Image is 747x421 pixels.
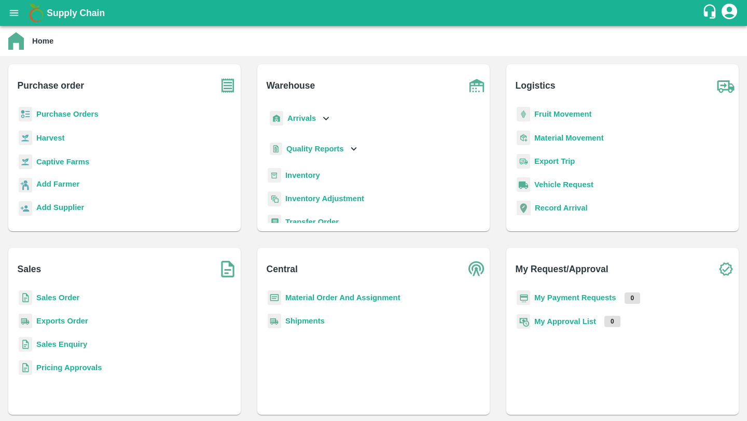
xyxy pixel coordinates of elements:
a: Transfer Order [285,218,339,226]
img: purchase [215,73,241,99]
a: Shipments [285,317,325,325]
a: Supply Chain [47,6,702,20]
a: Captive Farms [36,158,89,166]
a: My Approval List [534,317,596,326]
img: truck [713,73,739,99]
a: Material Movement [534,134,604,142]
img: whInventory [268,168,281,183]
img: reciept [19,107,32,122]
img: soSales [215,256,241,282]
img: supplier [19,201,32,216]
b: Logistics [516,78,556,93]
img: check [713,256,739,282]
button: open drawer [2,1,26,25]
a: Sales Enquiry [36,340,87,348]
img: recordArrival [517,201,531,215]
img: whArrival [270,111,283,126]
img: sales [19,290,32,305]
a: Inventory [285,171,320,179]
a: Exports Order [36,317,88,325]
a: Add Supplier [36,202,84,216]
b: Home [32,37,53,45]
b: Sales [18,262,41,276]
img: sales [19,337,32,352]
b: Add Farmer [36,180,79,188]
img: centralMaterial [268,290,281,305]
img: fruit [517,107,530,122]
p: 0 [604,316,620,327]
img: home [8,32,24,50]
a: Fruit Movement [534,110,592,118]
a: My Payment Requests [534,293,616,302]
a: Inventory Adjustment [285,194,364,203]
div: customer-support [702,4,720,22]
b: My Request/Approval [516,262,608,276]
img: harvest [19,130,32,146]
a: Record Arrival [535,204,588,212]
img: harvest [19,154,32,170]
a: Harvest [36,134,64,142]
a: Pricing Approvals [36,363,102,372]
img: qualityReport [270,143,282,156]
a: Add Farmer [36,178,79,192]
img: shipments [19,314,32,329]
img: material [517,130,530,146]
img: sales [19,360,32,375]
img: central [464,256,490,282]
div: Arrivals [268,107,332,130]
a: Material Order And Assignment [285,293,400,302]
b: Arrivals [287,114,316,122]
b: Warehouse [267,78,315,93]
img: farmer [19,178,32,193]
b: Purchase order [18,78,84,93]
b: Quality Reports [286,145,344,153]
img: inventory [268,191,281,206]
img: payment [517,290,530,305]
a: Purchase Orders [36,110,99,118]
a: Sales Order [36,293,79,302]
img: approval [517,314,530,329]
b: Central [267,262,298,276]
img: delivery [517,154,530,169]
img: logo [26,3,47,23]
img: whTransfer [268,215,281,230]
a: Vehicle Request [534,180,593,189]
p: 0 [625,292,641,304]
div: account of current user [720,2,739,24]
div: Quality Reports [268,138,359,160]
b: Supply Chain [47,8,105,18]
img: vehicle [517,177,530,192]
img: shipments [268,314,281,329]
img: warehouse [464,73,490,99]
b: Add Supplier [36,203,84,212]
a: Export Trip [534,157,575,165]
